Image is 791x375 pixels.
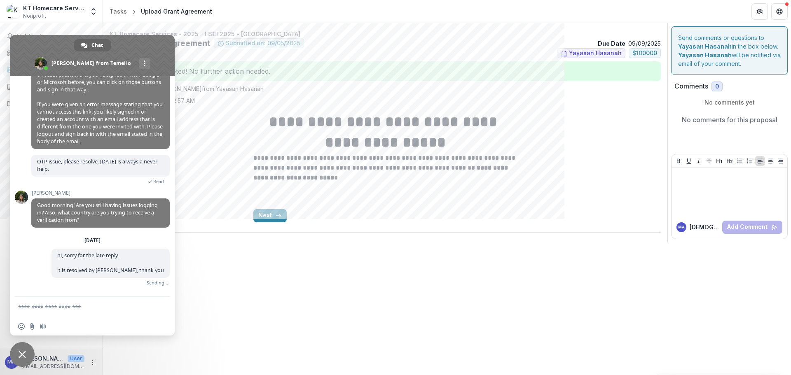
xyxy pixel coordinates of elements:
[3,80,99,93] a: Proposals
[110,61,661,81] div: Task is completed! No further action needed.
[88,3,99,20] button: Open entity switcher
[678,43,732,50] strong: Yayasan Hasanah
[722,221,782,234] button: Add Comment
[253,209,287,222] button: Next
[106,5,130,17] a: Tasks
[694,156,704,166] button: Italicize
[632,50,657,57] span: $ 100000
[569,50,622,57] span: Yayasan Hasanah
[674,98,784,107] p: No comments yet
[755,156,765,166] button: Align Left
[29,323,35,330] span: Send a file
[10,342,35,367] div: Close chat
[21,354,64,363] p: [PERSON_NAME]
[671,26,788,75] div: Send comments or questions to in the box below. will be notified via email of your comment.
[690,223,719,231] p: [DEMOGRAPHIC_DATA][PERSON_NAME]
[37,12,164,145] span: Hi! If you are having trouble logging in, there could be several different issues at play. If you...
[3,63,99,77] a: Tasks
[771,3,788,20] button: Get Help
[116,84,654,93] p: : [PERSON_NAME] from Yayasan Hasanah
[3,30,99,43] button: Notifications
[37,158,157,172] span: OTP issue, please resolve. [DATE] is always a never help.
[704,156,714,166] button: Strike
[88,357,98,367] button: More
[23,4,84,12] div: KT Homecare Services
[751,3,768,20] button: Partners
[23,12,46,20] span: Nonprofit
[678,51,732,58] strong: Yayasan Hasanah
[674,82,708,90] h2: Comments
[84,238,101,243] div: [DATE]
[714,156,724,166] button: Heading 1
[735,156,744,166] button: Bullet List
[110,30,661,38] p: KT Homecare Services - 2025 - HSEF2025 - [GEOGRAPHIC_DATA]
[598,40,625,47] strong: Due Date
[40,323,46,330] span: Audio message
[21,363,84,370] p: [EMAIL_ADDRESS][DOMAIN_NAME]
[37,202,158,224] span: Good morning! Are you still having issues logging in? Also, what country are you trying to receiv...
[57,252,164,274] span: hi, sorry for the late reply. it is resolved by [PERSON_NAME], thank you
[3,97,99,110] a: Documents
[74,39,111,51] div: Chat
[7,359,16,365] div: Muhammad Akasyah Zainal Abidin
[682,115,777,125] p: No comments for this proposal
[91,39,103,51] span: Chat
[141,7,212,16] div: Upload Grant Agreement
[16,33,96,40] span: Notifications
[18,323,25,330] span: Insert an emoji
[775,156,785,166] button: Align Right
[765,156,775,166] button: Align Center
[147,280,164,286] span: Sending
[745,156,755,166] button: Ordered List
[3,46,99,60] a: Dashboard
[598,39,661,48] p: : 09/09/2025
[678,225,685,229] div: Muhammad Akasyah Zainal Abidin
[725,156,735,166] button: Heading 2
[110,7,127,16] div: Tasks
[139,58,150,69] div: More channels
[226,40,300,47] span: Submitted on: 09/05/2025
[153,179,164,184] span: Read
[7,5,20,18] img: KT Homecare Services
[715,83,719,90] span: 0
[106,5,215,17] nav: breadcrumb
[18,304,148,311] textarea: Compose your message...
[684,156,694,166] button: Underline
[68,355,84,362] p: User
[31,190,170,196] span: [PERSON_NAME]
[674,156,683,166] button: Bold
